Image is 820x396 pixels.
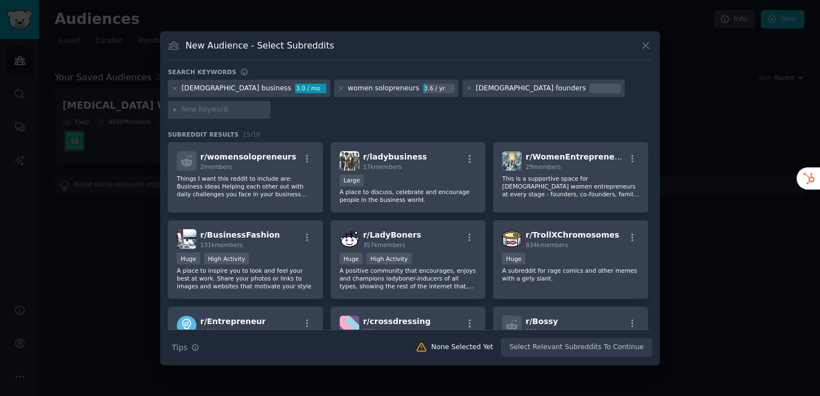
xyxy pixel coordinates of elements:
span: r/ ladybusiness [363,152,427,161]
span: 4.9M members [200,328,243,335]
img: ladybusiness [340,151,359,171]
div: Large [340,175,364,186]
span: 357k members [363,242,406,248]
span: 15 / 16 [243,131,261,138]
div: [DEMOGRAPHIC_DATA] founders [476,84,586,94]
div: Huge [340,253,363,264]
div: [DEMOGRAPHIC_DATA] business [182,84,292,94]
span: 181 members [525,328,565,335]
span: r/ WomenEntrepreneurIN [525,152,633,161]
img: LadyBoners [340,229,359,249]
div: None Selected Yet [431,342,493,352]
button: Tips [168,338,203,358]
div: 3.0 / mo [295,84,326,94]
div: High Activity [366,253,412,264]
img: crossdressing [340,316,359,335]
h3: Search keywords [168,68,237,76]
span: r/ womensolopreneurs [200,152,296,161]
div: 3.6 / yr [423,84,455,94]
p: A place to inspire you to look and feel your best at work. Share your photos or links to images a... [177,267,314,290]
img: WomenEntrepreneurIN [502,151,522,171]
span: r/ TrollXChromosomes [525,230,619,239]
span: r/ Bossy [525,317,558,326]
img: Entrepreneur [177,316,196,335]
p: This is a supportive space for [DEMOGRAPHIC_DATA] women entrepreneurs at every stage - founders, ... [502,175,639,198]
input: New Keyword [182,105,267,115]
p: A subreddit for rage comics and other memes with a girly slant. [502,267,639,282]
span: 17k members [363,163,402,170]
img: BusinessFashion [177,229,196,249]
div: Huge [177,253,200,264]
p: A place to discuss, celebrate and encourage people in the business world. [340,188,477,204]
div: High Activity [204,253,249,264]
p: A positive community that encourages, enjoys and champions ladyboner-inducers of all types, showi... [340,267,477,290]
span: 834k members [525,242,568,248]
span: r/ BusinessFashion [200,230,280,239]
span: Tips [172,342,187,354]
span: r/ Entrepreneur [200,317,266,326]
div: women solopreneurs [348,84,419,94]
span: 378k members [363,328,406,335]
span: r/ LadyBoners [363,230,422,239]
span: 2 members [200,163,232,170]
img: TrollXChromosomes [502,229,522,249]
span: r/ crossdressing [363,317,431,326]
span: Subreddit Results [168,131,239,138]
div: Huge [502,253,525,264]
p: Things I want this reddit to include are: Business ideas Helping each other out with daily challe... [177,175,314,198]
h3: New Audience - Select Subreddits [186,40,334,51]
span: 29 members [525,163,561,170]
span: 131k members [200,242,243,248]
